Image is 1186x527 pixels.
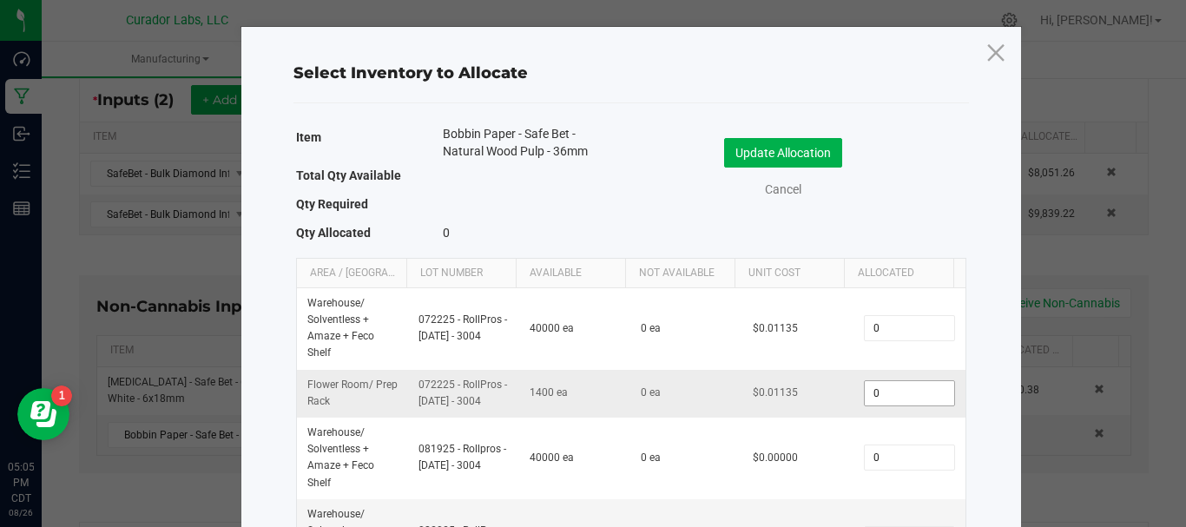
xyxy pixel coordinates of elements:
[408,288,519,370] td: 072225 - RollPros - [DATE] - 3004
[735,259,844,288] th: Unit Cost
[443,226,450,240] span: 0
[530,451,574,464] span: 40000 ea
[408,418,519,499] td: 081925 - Rollpros - [DATE] - 3004
[408,370,519,418] td: 072225 - RollPros - [DATE] - 3004
[296,192,368,216] label: Qty Required
[530,322,574,334] span: 40000 ea
[307,379,398,407] span: Flower Room / Prep Rack
[307,426,374,489] span: Warehouse / Solventless + Amaze + Feco Shelf
[307,297,374,359] span: Warehouse / Solventless + Amaze + Feco Shelf
[296,163,401,188] label: Total Qty Available
[753,451,798,464] span: $0.00000
[51,385,72,406] iframe: Resource center unread badge
[296,125,321,149] label: Item
[406,259,516,288] th: Lot Number
[297,259,406,288] th: Area / [GEOGRAPHIC_DATA]
[625,259,735,288] th: Not Available
[443,125,604,160] span: Bobbin Paper - Safe Bet - Natural Wood Pulp - 36mm
[641,451,661,464] span: 0 ea
[748,181,818,199] a: Cancel
[516,259,625,288] th: Available
[641,386,661,399] span: 0 ea
[17,388,69,440] iframe: Resource center
[844,259,953,288] th: Allocated
[724,138,842,168] button: Update Allocation
[753,386,798,399] span: $0.01135
[530,386,568,399] span: 1400 ea
[293,63,528,82] span: Select Inventory to Allocate
[296,221,371,245] label: Qty Allocated
[753,322,798,334] span: $0.01135
[641,322,661,334] span: 0 ea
